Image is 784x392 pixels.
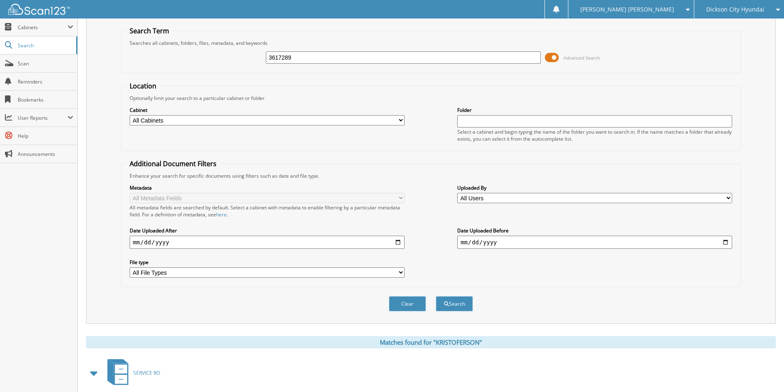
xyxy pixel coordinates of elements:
label: Uploaded By [457,184,732,191]
button: Clear [389,296,426,311]
iframe: Chat Widget [743,353,784,392]
div: Select a cabinet and begin typing the name of the folder you want to search in. If the name match... [457,128,732,142]
label: Date Uploaded Before [457,227,732,234]
span: Search [18,42,72,49]
div: Optionally limit your search to a particular cabinet or folder [126,95,736,102]
span: Announcements [18,151,73,158]
label: Folder [457,107,732,114]
input: end [457,236,732,249]
a: SERVICE RO [102,357,160,389]
div: Matches found for "KRISTOFERSON" [86,336,776,348]
label: Date Uploaded After [130,227,405,234]
img: scan123-logo-white.svg [8,4,70,15]
legend: Additional Document Filters [126,159,221,168]
span: Dickson City Hyundai [706,7,764,12]
button: Search [436,296,473,311]
span: Help [18,132,73,139]
span: Cabinets [18,24,67,31]
legend: Search Term [126,26,173,35]
span: Bookmarks [18,96,73,103]
span: Scan [18,60,73,67]
div: Searches all cabinets, folders, files, metadata, and keywords [126,39,736,46]
span: [PERSON_NAME] [PERSON_NAME] [580,7,674,12]
div: All metadata fields are searched by default. Select a cabinet with metadata to enable filtering b... [130,204,405,218]
span: User Reports [18,114,67,121]
span: Reminders [18,78,73,85]
span: Advanced Search [563,55,600,61]
a: here [216,211,227,218]
div: Enhance your search for specific documents using filters such as date and file type. [126,172,736,179]
span: SERVICE RO [133,369,160,376]
label: Metadata [130,184,405,191]
input: start [130,236,405,249]
legend: Location [126,81,161,90]
label: Cabinet [130,107,405,114]
label: File type [130,259,405,266]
